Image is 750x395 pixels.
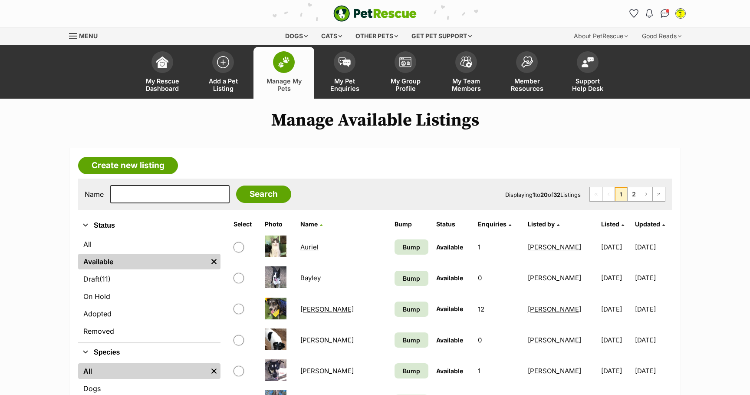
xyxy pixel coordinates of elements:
a: [PERSON_NAME] [528,367,581,375]
span: Displaying to of Listings [505,191,581,198]
span: Previous page [602,187,615,201]
a: Adopted [78,306,220,322]
img: group-profile-icon-3fa3cf56718a62981997c0bc7e787c4b2cf8bcc04b72c1350f741eb67cf2f40e.svg [399,57,411,67]
a: [PERSON_NAME] [528,243,581,251]
a: Bump [395,239,428,255]
span: Name [300,220,318,228]
div: Good Reads [636,27,687,45]
img: team-members-icon-5396bd8760b3fe7c0b43da4ab00e1e3bb1a5d9ba89233759b79545d2d3fc5d0d.svg [460,56,472,68]
div: Status [78,235,220,342]
span: Support Help Desk [568,77,607,92]
a: [PERSON_NAME] [300,367,354,375]
td: [DATE] [598,263,634,293]
td: [DATE] [635,356,671,386]
a: Updated [635,220,665,228]
img: chat-41dd97257d64d25036548639549fe6c8038ab92f7586957e7f3b1b290dea8141.svg [661,9,670,18]
span: Add a Pet Listing [204,77,243,92]
img: manage-my-pets-icon-02211641906a0b7f246fdf0571729dbe1e7629f14944591b6c1af311fb30b64b.svg [278,56,290,68]
span: Available [436,243,463,251]
td: [DATE] [598,232,634,262]
a: My Team Members [436,47,497,99]
span: Available [436,305,463,312]
span: Listed by [528,220,555,228]
span: Bump [403,274,420,283]
a: [PERSON_NAME] [300,305,354,313]
a: [PERSON_NAME] [528,336,581,344]
span: Available [436,336,463,344]
th: Select [230,217,260,231]
img: member-resources-icon-8e73f808a243e03378d46382f2149f9095a855e16c252ad45f914b54edf8863c.svg [521,56,533,68]
button: Species [78,347,220,358]
div: Cats [315,27,348,45]
a: Add a Pet Listing [193,47,253,99]
span: Bump [403,305,420,314]
a: Create new listing [78,157,178,174]
span: First page [590,187,602,201]
a: My Group Profile [375,47,436,99]
strong: 20 [540,191,548,198]
td: 12 [474,294,523,324]
a: Name [300,220,322,228]
a: My Pet Enquiries [314,47,375,99]
td: 1 [474,232,523,262]
span: Manage My Pets [264,77,303,92]
span: Bump [403,242,420,252]
a: My Rescue Dashboard [132,47,193,99]
a: Manage My Pets [253,47,314,99]
a: Enquiries [478,220,511,228]
button: My account [674,7,687,20]
a: Favourites [627,7,641,20]
span: Page 1 [615,187,627,201]
div: Get pet support [405,27,478,45]
span: Listed [601,220,619,228]
span: Member Resources [507,77,546,92]
a: [PERSON_NAME] [528,305,581,313]
a: Remove filter [207,254,220,269]
a: Conversations [658,7,672,20]
span: Menu [79,32,98,40]
a: Bump [395,271,428,286]
td: [DATE] [598,356,634,386]
a: Bump [395,302,428,317]
span: (11) [99,274,111,284]
a: Bayley [300,274,321,282]
a: Listed [601,220,624,228]
a: Next page [640,187,652,201]
img: Auriel [265,236,286,257]
td: [DATE] [598,325,634,355]
a: [PERSON_NAME] [528,274,581,282]
button: Status [78,220,220,231]
span: Bump [403,335,420,345]
label: Name [85,190,104,198]
span: My Group Profile [386,77,425,92]
td: [DATE] [598,294,634,324]
nav: Pagination [589,187,665,202]
img: Cathy Craw profile pic [676,9,685,18]
span: Available [436,274,463,282]
img: notifications-46538b983faf8c2785f20acdc204bb7945ddae34d4c08c2a6579f10ce5e182be.svg [646,9,653,18]
span: Available [436,367,463,375]
a: Last page [653,187,665,201]
span: My Team Members [447,77,486,92]
div: Dogs [279,27,314,45]
a: All [78,236,220,252]
strong: 32 [553,191,560,198]
span: translation missing: en.admin.listings.index.attributes.enquiries [478,220,507,228]
a: Auriel [300,243,319,251]
span: My Rescue Dashboard [143,77,182,92]
a: Draft [78,271,220,287]
a: Bump [395,332,428,348]
th: Status [433,217,474,231]
td: 0 [474,325,523,355]
td: 0 [474,263,523,293]
div: Other pets [349,27,404,45]
a: Bump [395,363,428,378]
a: Member Resources [497,47,557,99]
th: Bump [391,217,432,231]
td: [DATE] [635,294,671,324]
th: Photo [261,217,296,231]
ul: Account quick links [627,7,687,20]
img: logo-e224e6f780fb5917bec1dbf3a21bbac754714ae5b6737aabdf751b685950b380.svg [333,5,417,22]
a: Removed [78,323,220,339]
a: [PERSON_NAME] [300,336,354,344]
